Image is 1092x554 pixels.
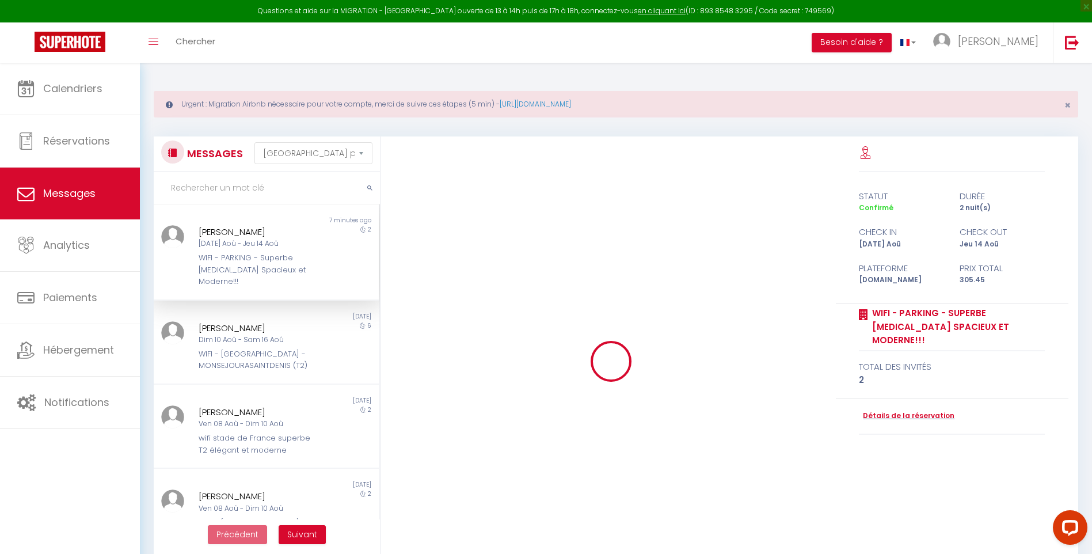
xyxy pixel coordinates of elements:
div: [DATE] Aoû [851,239,952,250]
img: logout [1065,35,1079,50]
div: WIFI - PARKING - Superbe [MEDICAL_DATA] Spacieux et Moderne!!! [199,252,315,287]
div: Plateforme [851,261,952,275]
div: statut [851,189,952,203]
span: Confirmé [859,203,893,213]
span: Analytics [43,238,90,252]
div: Dim 10 Aoû - Sam 16 Aoû [199,335,315,346]
a: ... [PERSON_NAME] [924,22,1053,63]
div: [PERSON_NAME] [199,321,315,335]
a: en cliquant ici [638,6,686,16]
a: [URL][DOMAIN_NAME] [500,99,571,109]
button: Close [1064,100,1071,111]
div: [DATE] [266,480,378,490]
div: WIFI - [GEOGRAPHIC_DATA] - MONSEJOURASAINTDENIS (T2) [199,348,315,372]
a: Chercher [167,22,224,63]
span: Réservations [43,134,110,148]
span: 6 [367,321,371,330]
span: 2 [368,225,371,234]
span: Notifications [44,395,109,409]
span: Chercher [176,35,215,47]
span: Calendriers [43,81,102,96]
div: check out [952,225,1053,239]
span: 2 [368,490,371,498]
div: Jeu 14 Aoû [952,239,1053,250]
span: × [1064,98,1071,112]
div: [PERSON_NAME] [199,225,315,239]
div: 2 nuit(s) [952,203,1053,214]
div: wifi stade de France superbe T2 élégant et moderne [199,432,315,456]
div: check in [851,225,952,239]
span: 2 [368,405,371,414]
img: ... [161,321,184,344]
div: WIFI - [GEOGRAPHIC_DATA] - MONSEJOURASAINTDENIS (T2) [199,517,315,541]
span: Messages [43,186,96,200]
span: Hébergement [43,343,114,357]
button: Previous [208,525,267,545]
div: 7 minutes ago [266,216,378,225]
a: Détails de la réservation [859,411,954,422]
button: Besoin d'aide ? [812,33,892,52]
input: Rechercher un mot clé [154,172,380,204]
iframe: LiveChat chat widget [1044,506,1092,554]
div: [DATE] Aoû - Jeu 14 Aoû [199,238,315,249]
button: Next [279,525,326,545]
a: WIFI - PARKING - Superbe [MEDICAL_DATA] Spacieux et Moderne!!! [868,306,1045,347]
div: 2 [859,373,1045,387]
span: Suivant [287,529,317,540]
div: Ven 08 Aoû - Dim 10 Aoû [199,419,315,430]
span: Paiements [43,290,97,305]
div: Prix total [952,261,1053,275]
div: [DOMAIN_NAME] [851,275,952,286]
div: total des invités [859,360,1045,374]
div: 305.45 [952,275,1053,286]
div: [DATE] [266,312,378,321]
img: ... [161,225,184,248]
h3: MESSAGES [184,141,243,166]
div: durée [952,189,1053,203]
div: [PERSON_NAME] [199,405,315,419]
span: [PERSON_NAME] [958,34,1038,48]
div: [PERSON_NAME] [199,490,315,503]
div: [DATE] [266,396,378,405]
img: Super Booking [35,32,105,52]
div: Urgent : Migration Airbnb nécessaire pour votre compte, merci de suivre ces étapes (5 min) - [154,91,1078,117]
img: ... [933,33,950,50]
span: Précédent [216,529,258,540]
img: ... [161,490,184,513]
div: Ven 08 Aoû - Dim 10 Aoû [199,503,315,514]
img: ... [161,405,184,428]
